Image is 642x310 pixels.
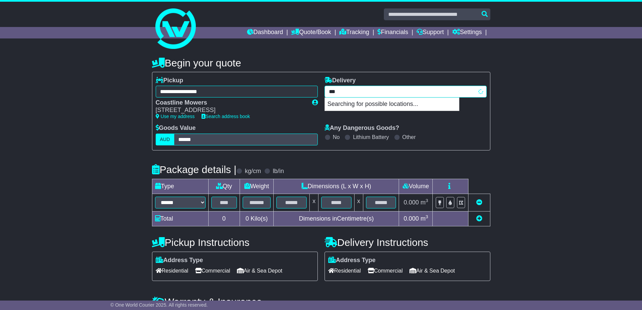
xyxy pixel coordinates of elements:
[152,57,490,68] h4: Begin your quote
[328,265,361,276] span: Residential
[237,265,282,276] span: Air & Sea Depot
[245,215,249,222] span: 0
[156,114,195,119] a: Use my address
[152,211,208,226] td: Total
[240,211,274,226] td: Kilo(s)
[152,237,318,248] h4: Pickup Instructions
[247,27,283,38] a: Dashboard
[426,198,428,203] sup: 3
[274,179,399,194] td: Dimensions (L x W x H)
[325,86,487,97] typeahead: Please provide city
[152,179,208,194] td: Type
[353,134,389,140] label: Lithium Battery
[310,194,318,211] td: x
[152,164,237,175] h4: Package details |
[156,257,203,264] label: Address Type
[476,199,482,206] a: Remove this item
[325,237,490,248] h4: Delivery Instructions
[426,214,428,219] sup: 3
[402,134,416,140] label: Other
[156,134,175,145] label: AUD
[208,211,240,226] td: 0
[291,27,331,38] a: Quote/Book
[421,199,428,206] span: m
[404,215,419,222] span: 0.000
[245,168,261,175] label: kg/cm
[409,265,455,276] span: Air & Sea Depot
[452,27,482,38] a: Settings
[333,134,340,140] label: No
[202,114,250,119] a: Search address book
[240,179,274,194] td: Weight
[195,265,230,276] span: Commercial
[354,194,363,211] td: x
[339,27,369,38] a: Tracking
[377,27,408,38] a: Financials
[273,168,284,175] label: lb/in
[156,265,188,276] span: Residential
[417,27,444,38] a: Support
[325,98,459,111] p: Searching for possible locations...
[325,124,399,132] label: Any Dangerous Goods?
[111,302,208,308] span: © One World Courier 2025. All rights reserved.
[156,107,305,114] div: [STREET_ADDRESS]
[404,199,419,206] span: 0.000
[399,179,433,194] td: Volume
[476,215,482,222] a: Add new item
[274,211,399,226] td: Dimensions in Centimetre(s)
[208,179,240,194] td: Qty
[368,265,403,276] span: Commercial
[156,99,305,107] div: Coastline Mowers
[325,77,356,84] label: Delivery
[421,215,428,222] span: m
[152,296,490,307] h4: Warranty & Insurance
[328,257,376,264] label: Address Type
[156,124,196,132] label: Goods Value
[156,77,183,84] label: Pickup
